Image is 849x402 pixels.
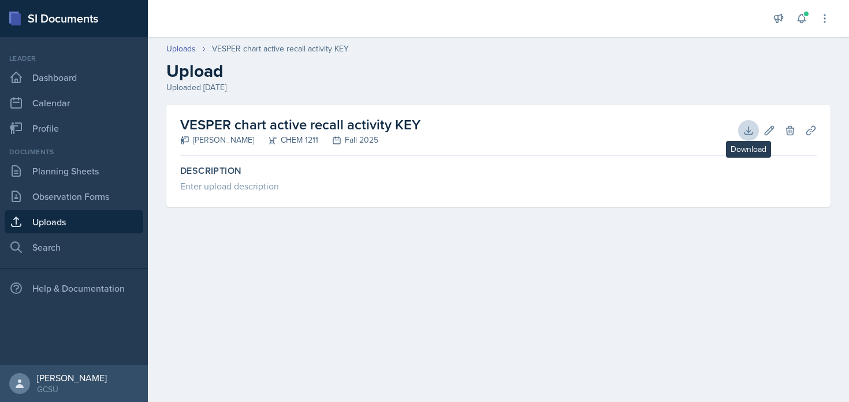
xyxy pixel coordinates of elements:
[180,179,817,193] div: Enter upload description
[5,236,143,259] a: Search
[5,210,143,233] a: Uploads
[166,61,831,81] h2: Upload
[212,43,349,55] div: VESPER chart active recall activity KEY
[5,91,143,114] a: Calendar
[5,277,143,300] div: Help & Documentation
[166,43,196,55] a: Uploads
[5,66,143,89] a: Dashboard
[180,165,817,177] label: Description
[180,114,420,135] h2: VESPER chart active recall activity KEY
[37,384,107,395] div: GCSU
[5,117,143,140] a: Profile
[166,81,831,94] div: Uploaded [DATE]
[5,147,143,157] div: Documents
[254,134,318,146] div: CHEM 1211
[180,134,254,146] div: [PERSON_NAME]
[318,134,378,146] div: Fall 2025
[5,159,143,183] a: Planning Sheets
[37,372,107,384] div: [PERSON_NAME]
[738,120,759,141] button: Download
[5,53,143,64] div: Leader
[5,185,143,208] a: Observation Forms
